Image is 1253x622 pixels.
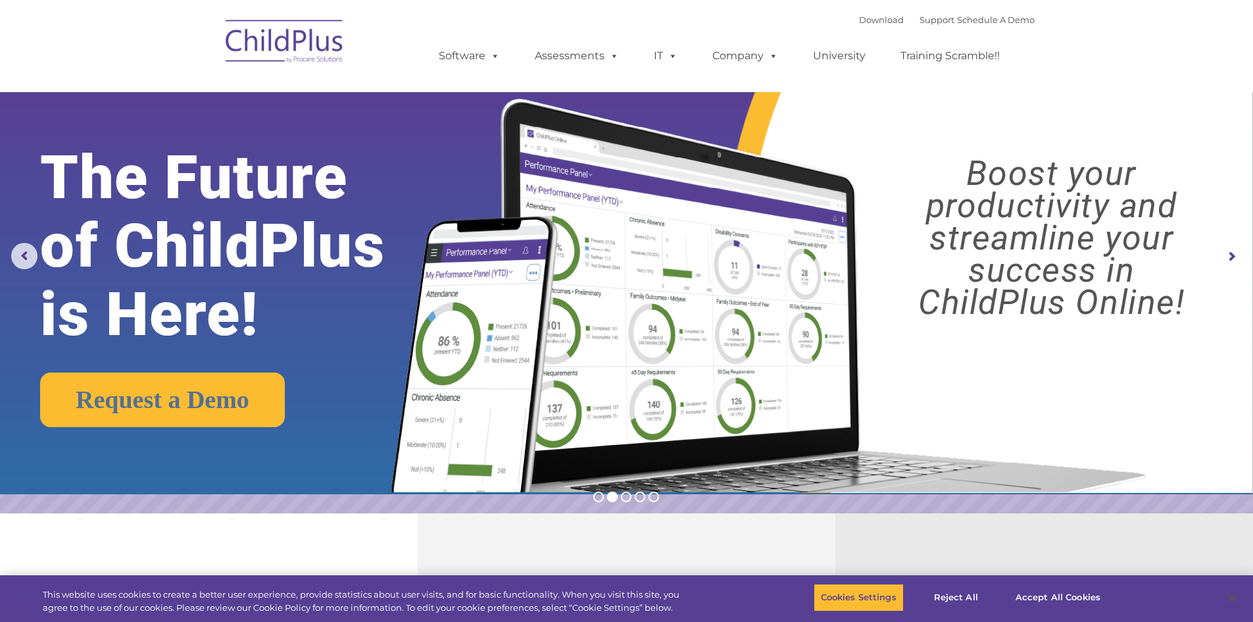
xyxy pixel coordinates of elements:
[814,584,904,611] button: Cookies Settings
[43,588,689,614] div: This website uses cookies to create a better user experience, provide statistics about user visit...
[859,14,904,25] a: Download
[40,373,285,427] a: Request a Demo
[183,141,239,151] span: Phone number
[800,43,879,69] a: University
[699,43,791,69] a: Company
[40,143,440,349] rs-layer: The Future of ChildPlus is Here!
[887,43,1013,69] a: Training Scramble!!
[866,157,1237,319] rs-layer: Boost your productivity and streamline your success in ChildPlus Online!
[426,43,513,69] a: Software
[859,14,1035,25] font: |
[219,11,351,76] img: ChildPlus by Procare Solutions
[957,14,1035,25] a: Schedule A Demo
[920,14,954,25] a: Support
[1008,584,1108,611] button: Accept All Cookies
[183,87,223,97] span: Last name
[522,43,632,69] a: Assessments
[915,584,997,611] button: Reject All
[641,43,691,69] a: IT
[1217,583,1246,612] button: Close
